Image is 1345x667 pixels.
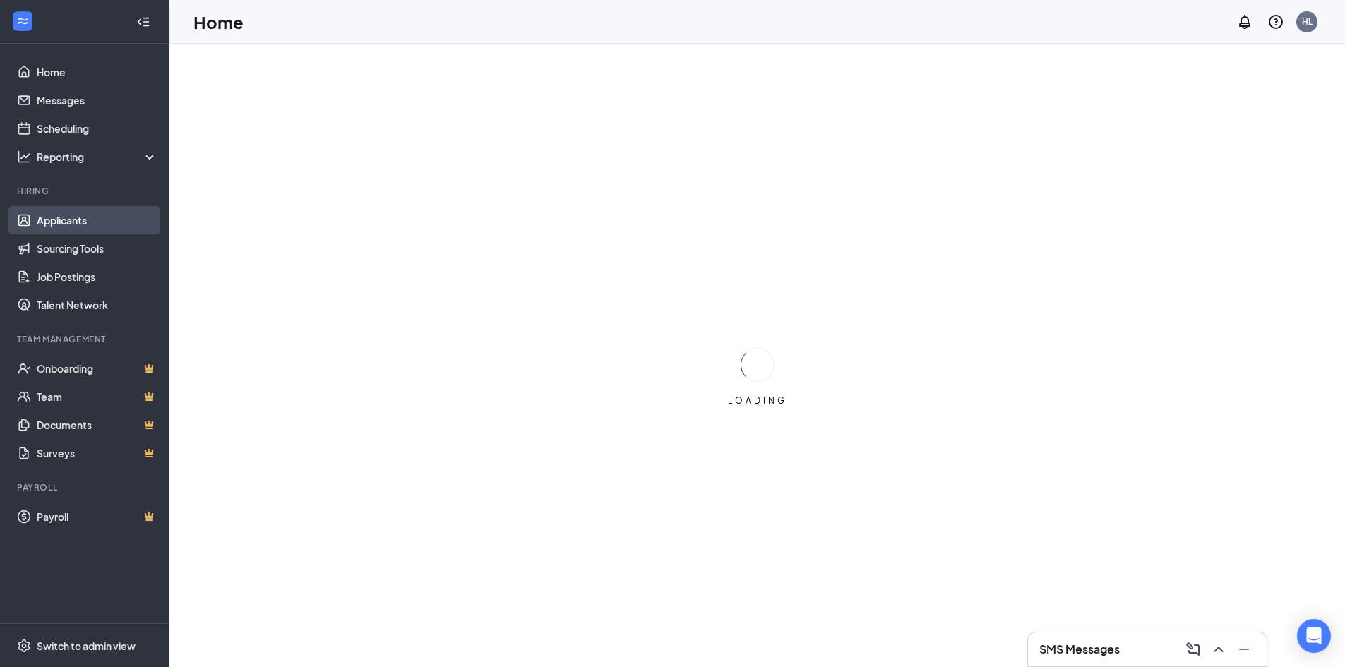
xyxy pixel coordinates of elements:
a: Sourcing Tools [37,234,157,263]
a: Home [37,58,157,86]
svg: Settings [17,639,31,653]
svg: Collapse [136,15,150,29]
div: Reporting [37,150,158,164]
a: SurveysCrown [37,439,157,467]
a: Applicants [37,206,157,234]
a: OnboardingCrown [37,354,157,383]
div: Open Intercom Messenger [1297,619,1331,653]
h3: SMS Messages [1039,642,1120,657]
a: Messages [37,86,157,114]
a: Job Postings [37,263,157,291]
div: LOADING [722,395,793,407]
a: Talent Network [37,291,157,319]
svg: Notifications [1236,13,1253,30]
a: PayrollCrown [37,503,157,531]
svg: WorkstreamLogo [16,14,30,28]
button: ComposeMessage [1182,638,1204,661]
div: Payroll [17,481,155,493]
a: DocumentsCrown [37,411,157,439]
div: Team Management [17,333,155,345]
a: Scheduling [37,114,157,143]
a: TeamCrown [37,383,157,411]
svg: ChevronUp [1210,641,1227,658]
div: HL [1302,16,1313,28]
svg: Analysis [17,150,31,164]
div: Hiring [17,185,155,197]
svg: ComposeMessage [1185,641,1202,658]
svg: Minimize [1236,641,1253,658]
h1: Home [193,10,244,34]
button: ChevronUp [1207,638,1230,661]
button: Minimize [1233,638,1255,661]
div: Switch to admin view [37,639,136,653]
svg: QuestionInfo [1267,13,1284,30]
